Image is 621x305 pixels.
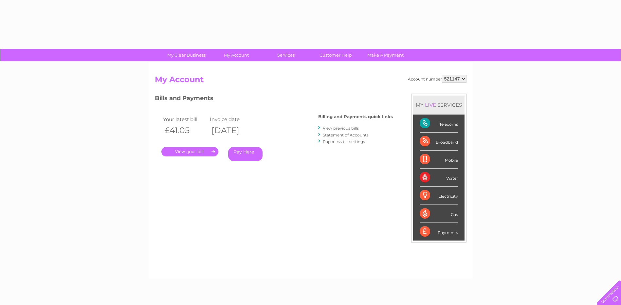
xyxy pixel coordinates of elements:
div: Water [420,169,458,187]
a: View previous bills [323,126,359,131]
div: Telecoms [420,115,458,133]
td: Invoice date [208,115,255,124]
a: Make A Payment [358,49,412,61]
div: Mobile [420,151,458,169]
div: Account number [408,75,466,83]
div: MY SERVICES [413,96,465,114]
a: Services [259,49,313,61]
a: Customer Help [309,49,363,61]
h4: Billing and Payments quick links [318,114,393,119]
div: Broadband [420,133,458,151]
div: Electricity [420,187,458,205]
div: Gas [420,205,458,223]
div: Payments [420,223,458,241]
h3: Bills and Payments [155,94,393,105]
th: £41.05 [161,124,209,137]
a: . [161,147,218,156]
td: Your latest bill [161,115,209,124]
h2: My Account [155,75,466,87]
a: Paperless bill settings [323,139,365,144]
a: Pay Here [228,147,263,161]
div: LIVE [424,102,437,108]
a: Statement of Accounts [323,133,369,137]
a: My Clear Business [159,49,213,61]
a: My Account [209,49,263,61]
th: [DATE] [208,124,255,137]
